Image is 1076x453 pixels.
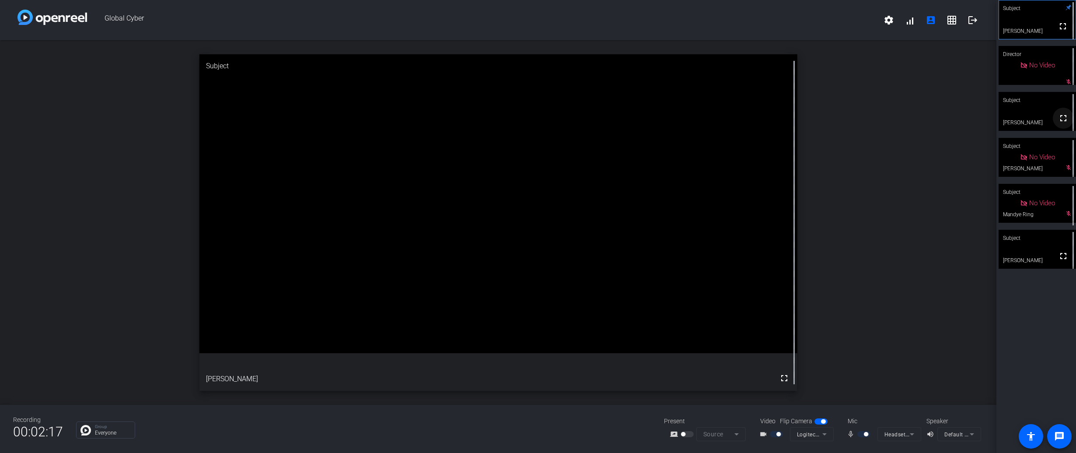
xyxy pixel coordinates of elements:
div: Subject [999,92,1076,109]
mat-icon: videocam_outline [759,429,770,439]
div: Director [999,46,1076,63]
div: Subject [199,54,797,78]
div: Subject [999,184,1076,200]
p: Group [95,425,130,429]
div: Speaker [926,417,979,426]
mat-icon: fullscreen [1058,113,1069,123]
div: Subject [999,230,1076,246]
mat-icon: fullscreen [1058,251,1069,261]
span: Video [760,417,776,426]
span: Flip Camera [780,417,812,426]
mat-icon: message [1054,431,1065,442]
span: No Video [1029,199,1055,207]
span: No Video [1029,61,1055,69]
p: Everyone [95,430,130,435]
mat-icon: fullscreen [1058,21,1068,32]
mat-icon: settings [884,15,894,25]
img: Chat Icon [80,425,91,435]
span: Global Cyber [87,10,878,31]
div: Recording [13,415,63,425]
mat-icon: grid_on [947,15,957,25]
div: Present [664,417,751,426]
mat-icon: account_box [926,15,936,25]
button: signal_cellular_alt [899,10,920,31]
div: Mic [839,417,926,426]
mat-icon: accessibility [1026,431,1036,442]
mat-icon: fullscreen [779,373,790,383]
span: 00:02:17 [13,421,63,442]
div: Subject [999,138,1076,155]
span: No Video [1029,153,1055,161]
mat-icon: screen_share_outline [670,429,681,439]
img: white-gradient.svg [17,10,87,25]
mat-icon: volume_up [926,429,937,439]
mat-icon: logout [968,15,978,25]
mat-icon: mic_none [847,429,857,439]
